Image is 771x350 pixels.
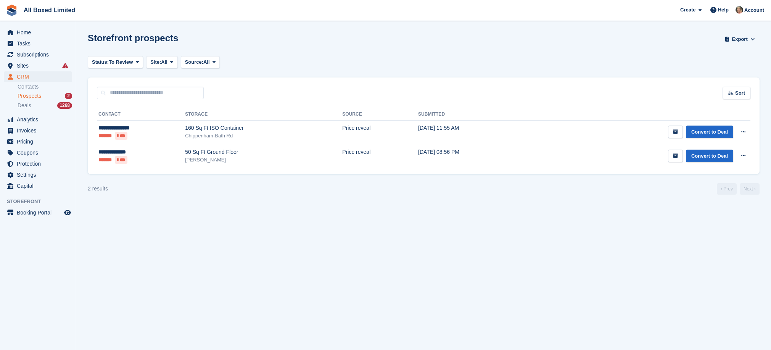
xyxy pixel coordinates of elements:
a: Contacts [18,83,72,90]
a: menu [4,147,72,158]
div: Chippenham-Bath Rd [185,132,342,140]
button: Export [723,33,757,45]
a: menu [4,207,72,218]
a: menu [4,27,72,38]
td: [DATE] 11:55 AM [418,120,529,144]
a: menu [4,181,72,191]
span: Storefront [7,198,76,205]
span: Subscriptions [17,49,63,60]
div: [PERSON_NAME] [185,156,342,164]
span: Settings [17,169,63,180]
td: [DATE] 08:56 PM [418,144,529,168]
span: Help [718,6,729,14]
a: Previous [717,183,737,195]
td: Price reveal [342,120,418,144]
span: Coupons [17,147,63,158]
a: Convert to Deal [686,126,733,138]
span: Prospects [18,92,41,100]
div: 2 results [88,185,108,193]
span: Home [17,27,63,38]
a: menu [4,136,72,147]
span: Analytics [17,114,63,125]
span: To Review [109,58,133,66]
img: stora-icon-8386f47178a22dfd0bd8f6a31ec36ba5ce8667c1dd55bd0f319d3a0aa187defe.svg [6,5,18,16]
span: Invoices [17,125,63,136]
a: menu [4,114,72,125]
a: Next [740,183,760,195]
span: Account [744,6,764,14]
span: Export [732,35,748,43]
img: Sandie Mills [736,6,743,14]
a: menu [4,38,72,49]
a: All Boxed Limited [21,4,78,16]
div: 1268 [57,102,72,109]
a: menu [4,158,72,169]
th: Storage [185,108,342,121]
a: Preview store [63,208,72,217]
span: Tasks [17,38,63,49]
div: 160 Sq Ft ISO Container [185,124,342,132]
div: 2 [65,93,72,99]
div: 50 Sq Ft Ground Floor [185,148,342,156]
a: Prospects 2 [18,92,72,100]
span: Deals [18,102,31,109]
span: Capital [17,181,63,191]
nav: Page [715,183,761,195]
span: Protection [17,158,63,169]
a: menu [4,60,72,71]
a: Deals 1268 [18,102,72,110]
a: menu [4,169,72,180]
span: Booking Portal [17,207,63,218]
span: Status: [92,58,109,66]
span: Create [680,6,695,14]
a: menu [4,71,72,82]
td: Price reveal [342,144,418,168]
span: Source: [185,58,203,66]
span: CRM [17,71,63,82]
span: All [161,58,167,66]
th: Submitted [418,108,529,121]
span: Pricing [17,136,63,147]
a: Convert to Deal [686,150,733,162]
a: menu [4,125,72,136]
h1: Storefront prospects [88,33,178,43]
a: menu [4,49,72,60]
th: Source [342,108,418,121]
button: Source: All [181,56,220,69]
span: Site: [150,58,161,66]
span: Sites [17,60,63,71]
button: Site: All [146,56,178,69]
span: Sort [735,89,745,97]
span: All [203,58,210,66]
th: Contact [97,108,185,121]
i: Smart entry sync failures have occurred [62,63,68,69]
button: Status: To Review [88,56,143,69]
